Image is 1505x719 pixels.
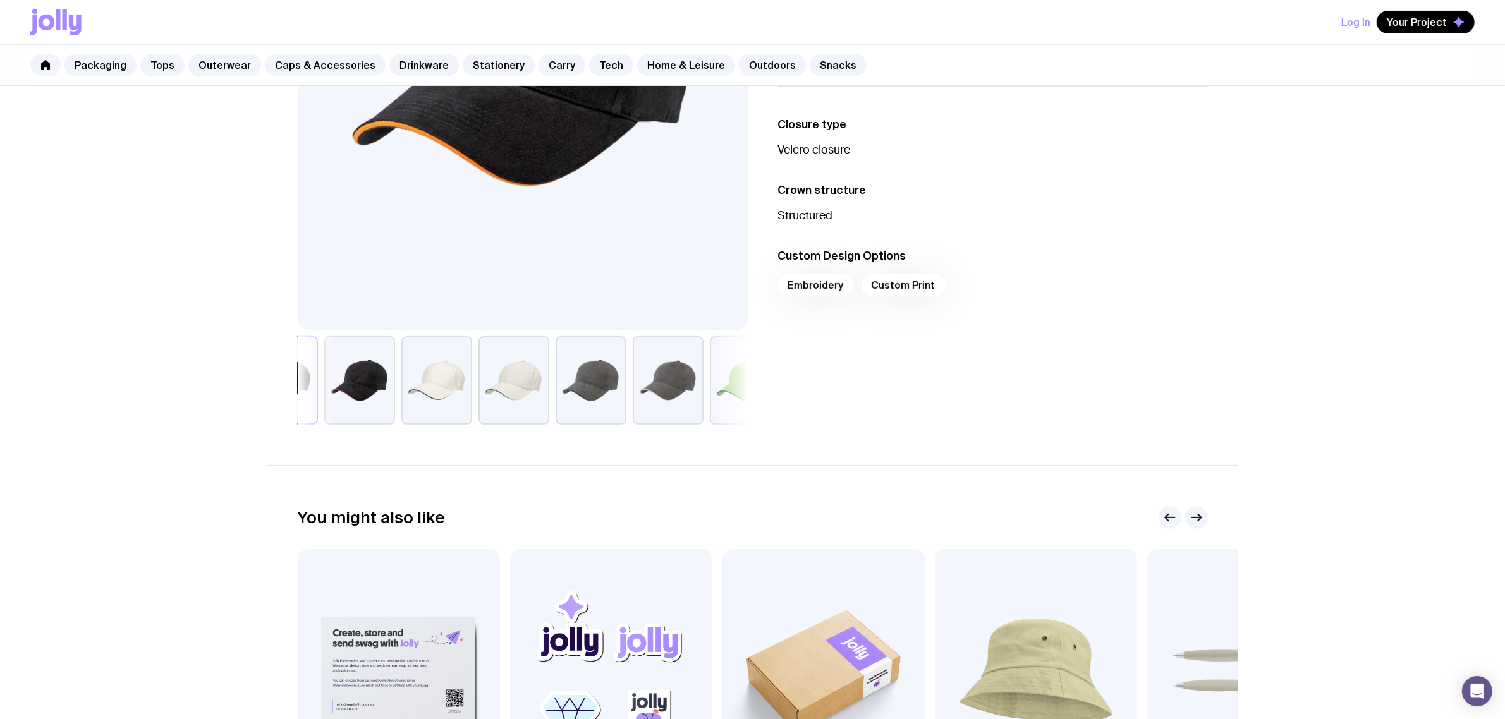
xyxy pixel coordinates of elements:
[265,54,386,76] a: Caps & Accessories
[1462,676,1492,706] div: Open Intercom Messenger
[298,508,446,527] h2: You might also like
[539,54,585,76] a: Carry
[188,54,261,76] a: Outerwear
[1377,11,1475,33] button: Your Project
[1341,11,1370,33] button: Log In
[64,54,137,76] a: Packaging
[463,54,535,76] a: Stationery
[589,54,633,76] a: Tech
[778,208,1208,223] p: Structured
[389,54,459,76] a: Drinkware
[778,142,1208,157] p: Velcro closure
[739,54,806,76] a: Outdoors
[778,183,1208,198] h3: Crown structure
[1387,16,1447,28] span: Your Project
[810,54,867,76] a: Snacks
[778,117,1208,132] h3: Closure type
[637,54,735,76] a: Home & Leisure
[140,54,185,76] a: Tops
[778,248,1208,263] h3: Custom Design Options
